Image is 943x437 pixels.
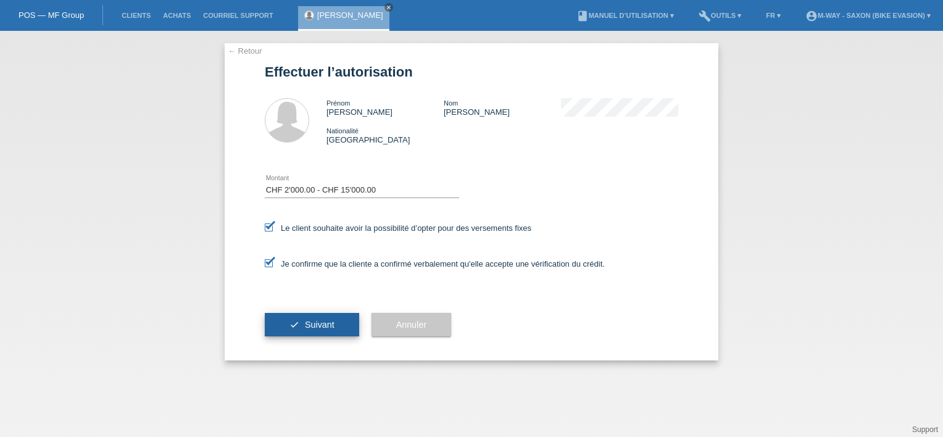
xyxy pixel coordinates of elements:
a: Clients [115,12,157,19]
i: build [699,10,711,22]
a: account_circlem-way - Saxon (Bike Evasion) ▾ [799,12,937,19]
a: [PERSON_NAME] [317,10,383,20]
div: [PERSON_NAME] [326,98,444,117]
button: check Suivant [265,313,359,336]
label: Le client souhaite avoir la possibilité d’opter pour des versements fixes [265,223,531,233]
div: [GEOGRAPHIC_DATA] [326,126,444,144]
a: close [384,3,393,12]
i: account_circle [805,10,818,22]
h1: Effectuer l’autorisation [265,64,678,80]
a: FR ▾ [760,12,787,19]
i: book [576,10,589,22]
span: Nationalité [326,127,359,135]
i: close [386,4,392,10]
a: Courriel Support [197,12,279,19]
a: ← Retour [228,46,262,56]
span: Nom [444,99,458,107]
div: [PERSON_NAME] [444,98,561,117]
a: buildOutils ▾ [692,12,747,19]
span: Prénom [326,99,351,107]
a: POS — MF Group [19,10,84,20]
a: bookManuel d’utilisation ▾ [570,12,680,19]
span: Suivant [305,320,334,330]
span: Annuler [396,320,426,330]
i: check [289,320,299,330]
a: Achats [157,12,197,19]
button: Annuler [372,313,451,336]
a: Support [912,425,938,434]
label: Je confirme que la cliente a confirmé verbalement qu'elle accepte une vérification du crédit. [265,259,605,268]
